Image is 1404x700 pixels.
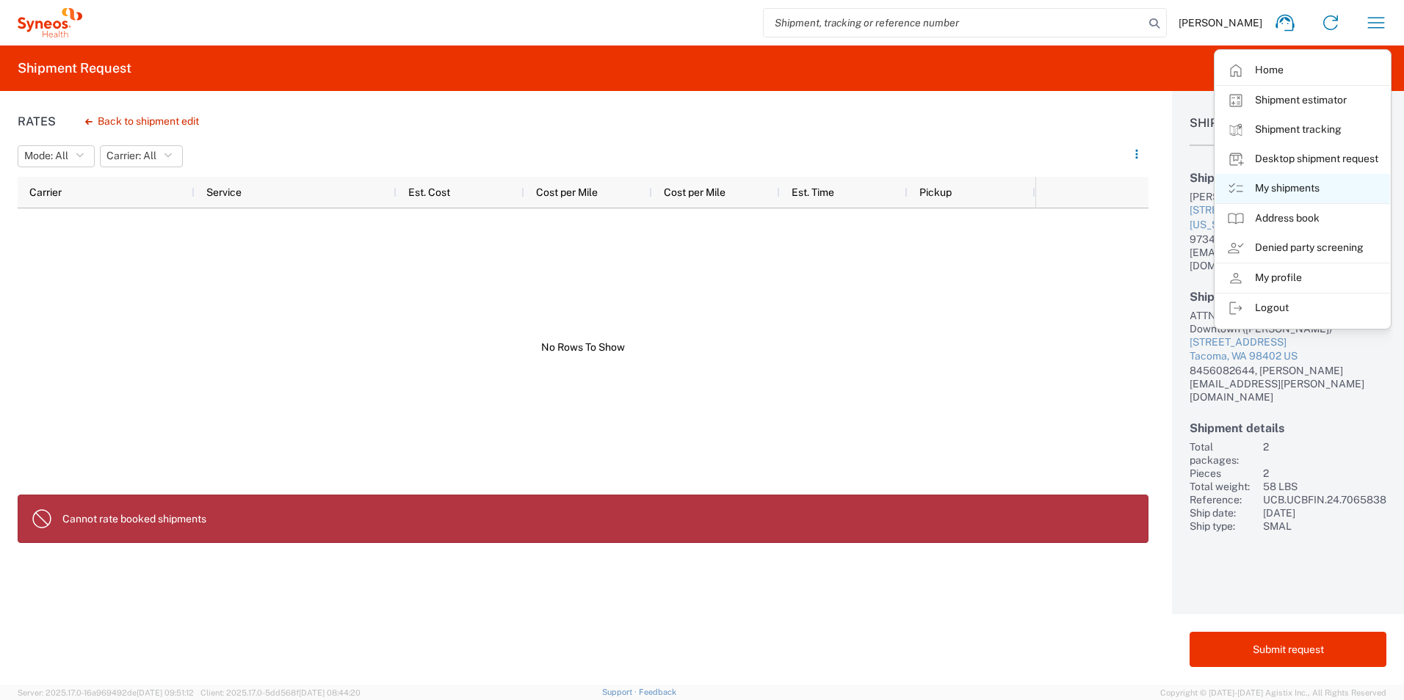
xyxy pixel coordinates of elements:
[1190,190,1386,203] div: [PERSON_NAME] ([PERSON_NAME])
[1215,174,1390,203] a: My shipments
[18,145,95,167] button: Mode: All
[1190,349,1386,364] div: Tacoma, WA 98402 US
[18,59,131,77] h2: Shipment Request
[1190,335,1386,350] div: [STREET_ADDRESS]
[1190,309,1386,335] div: ATTN: [PERSON_NAME] Tacoma Downtown ([PERSON_NAME])
[1190,335,1386,364] a: [STREET_ADDRESS]Tacoma, WA 98402 US
[1215,145,1390,174] a: Desktop shipment request
[639,688,676,696] a: Feedback
[1215,86,1390,115] a: Shipment estimator
[1215,263,1390,293] a: My profile
[602,688,639,696] a: Support
[1215,56,1390,85] a: Home
[106,149,156,163] span: Carrier: All
[1190,364,1386,404] div: 8456082644, [PERSON_NAME][EMAIL_ADDRESS][PERSON_NAME][DOMAIN_NAME]
[1215,115,1390,145] a: Shipment tracking
[1263,480,1386,493] div: 58 LBS
[1179,16,1262,29] span: [PERSON_NAME]
[100,145,183,167] button: Carrier: All
[1190,493,1257,506] div: Reference:
[1263,506,1386,519] div: [DATE]
[1215,204,1390,233] a: Address book
[1190,440,1257,467] div: Total packages:
[18,114,56,128] h1: Rates
[1263,440,1386,467] div: 2
[792,186,834,198] span: Est. Time
[1190,116,1386,146] h1: Shipment Information
[408,186,450,198] span: Est. Cost
[1190,506,1257,519] div: Ship date:
[1190,171,1386,185] h2: Ship from
[1263,519,1386,533] div: SMAL
[1190,467,1257,480] div: Pieces
[24,149,68,163] span: Mode: All
[764,9,1144,37] input: Shipment, tracking or reference number
[73,109,211,134] button: Back to shipment edit
[1190,421,1386,435] h2: Shipment details
[536,186,598,198] span: Cost per Mile
[1160,686,1386,699] span: Copyright © [DATE]-[DATE] Agistix Inc., All Rights Reserved
[1190,480,1257,493] div: Total weight:
[200,688,361,697] span: Client: 2025.17.0-5dd568f
[1190,290,1386,304] h2: Ship to
[1215,233,1390,263] a: Denied party screening
[299,688,361,697] span: [DATE] 08:44:20
[1215,294,1390,323] a: Logout
[62,512,1136,525] p: Cannot rate booked shipments
[1190,632,1386,667] button: Submit request
[1263,467,1386,480] div: 2
[1190,203,1386,232] a: [STREET_ADDRESS][US_STATE][GEOGRAPHIC_DATA] US
[137,688,194,697] span: [DATE] 09:51:12
[1263,493,1386,506] div: UCB.UCBFIN.24.7065838
[1190,203,1386,218] div: [STREET_ADDRESS]
[1190,233,1386,272] div: 9734547575, [PERSON_NAME][EMAIL_ADDRESS][PERSON_NAME][DOMAIN_NAME]
[206,186,242,198] span: Service
[664,186,725,198] span: Cost per Mile
[1190,519,1257,533] div: Ship type:
[29,186,62,198] span: Carrier
[18,688,194,697] span: Server: 2025.17.0-16a969492de
[1190,218,1386,233] div: [US_STATE][GEOGRAPHIC_DATA] US
[919,186,952,198] span: Pickup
